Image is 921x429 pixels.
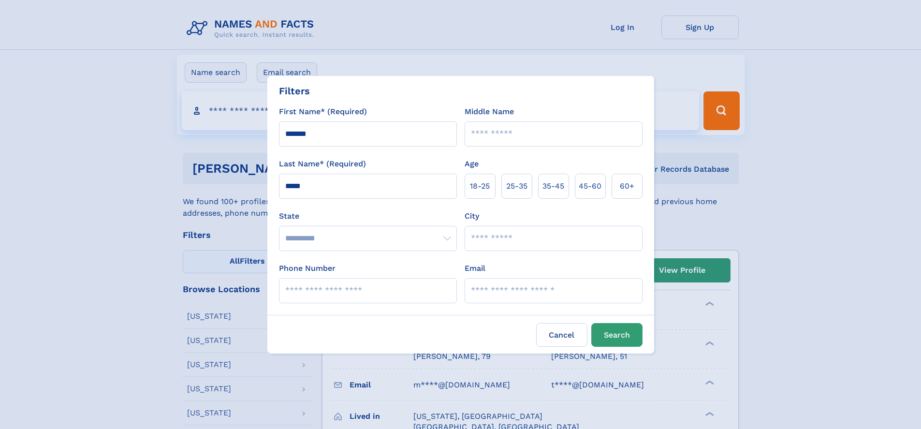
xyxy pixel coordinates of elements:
[465,106,514,118] label: Middle Name
[279,84,310,98] div: Filters
[579,180,601,192] span: 45‑60
[620,180,634,192] span: 60+
[279,210,457,222] label: State
[470,180,490,192] span: 18‑25
[542,180,564,192] span: 35‑45
[279,158,366,170] label: Last Name* (Required)
[465,210,479,222] label: City
[536,323,587,347] label: Cancel
[279,263,336,274] label: Phone Number
[506,180,527,192] span: 25‑35
[465,263,485,274] label: Email
[465,158,479,170] label: Age
[591,323,643,347] button: Search
[279,106,367,118] label: First Name* (Required)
